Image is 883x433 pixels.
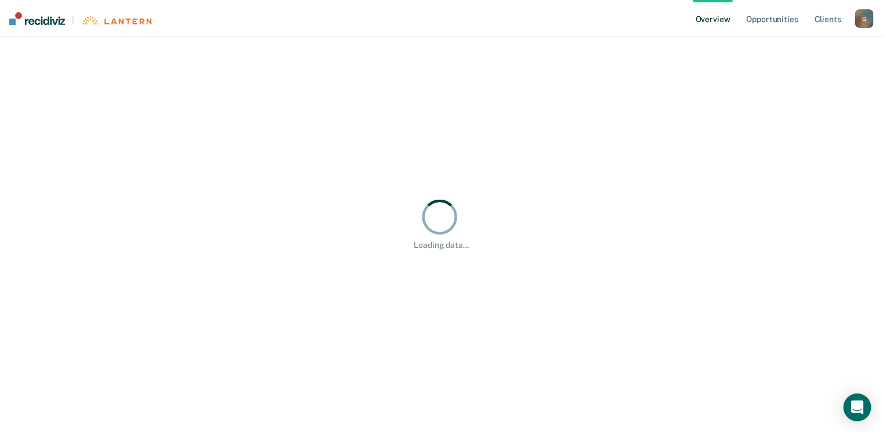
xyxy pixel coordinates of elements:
img: Recidiviz [9,12,65,25]
div: Loading data... [414,240,469,250]
div: Open Intercom Messenger [844,394,871,421]
span: | [65,15,81,25]
button: G [855,9,874,28]
img: Lantern [81,16,151,25]
a: | [9,12,151,25]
